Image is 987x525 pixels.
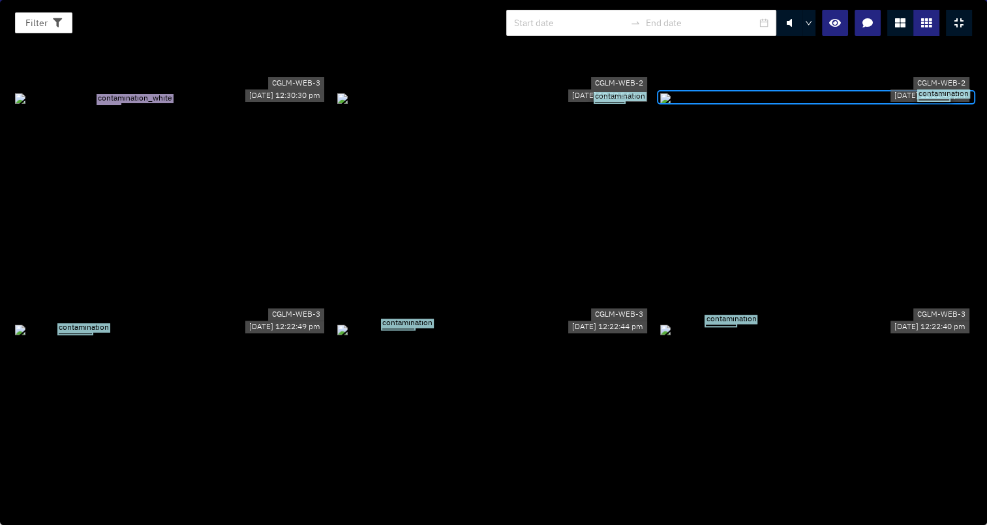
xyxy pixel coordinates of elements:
[913,77,969,89] div: CGLM-WEB-2
[514,16,625,30] input: Start date
[630,18,641,28] span: to
[594,92,646,101] span: contamination
[97,94,174,103] span: contamination_white
[381,319,434,328] span: contamination
[57,323,110,332] span: contamination
[568,89,647,102] div: [DATE] 12:22:54 pm
[913,309,969,321] div: CGLM-WEB-3
[245,89,324,102] div: [DATE] 12:30:30 pm
[25,16,48,30] span: Filter
[591,309,647,321] div: CGLM-WEB-3
[245,321,324,334] div: [DATE] 12:22:49 pm
[890,321,969,334] div: [DATE] 12:22:40 pm
[15,12,72,33] button: Filter
[568,321,647,334] div: [DATE] 12:22:44 pm
[268,77,324,89] div: CGLM-WEB-3
[630,18,641,28] span: swap-right
[917,89,970,99] span: contamination
[646,16,757,30] input: End date
[268,309,324,321] div: CGLM-WEB-3
[805,20,813,27] span: down
[890,89,969,102] div: [DATE] 12:22:49 pm
[705,315,757,325] span: contamination
[591,77,647,89] div: CGLM-WEB-2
